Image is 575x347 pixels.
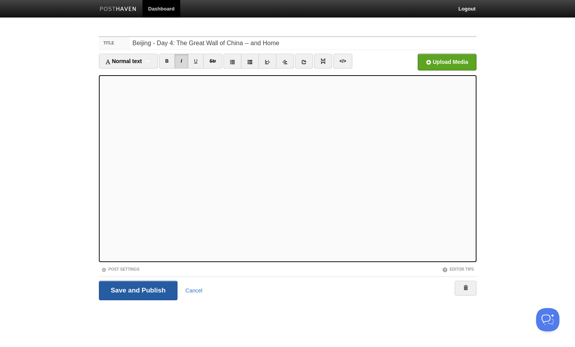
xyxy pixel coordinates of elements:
[174,54,188,69] a: I
[105,58,142,64] span: Normal text
[203,54,222,69] a: Str
[188,54,204,69] a: U
[442,267,474,271] a: Editor Tips
[99,37,130,49] label: Title
[333,54,352,69] a: </>
[536,308,559,331] iframe: Help Scout Beacon - Open
[100,7,137,12] img: Posthaven-bar
[159,54,175,69] a: B
[101,267,140,271] a: Post Settings
[320,58,326,64] img: pagebreak-icon.png
[99,281,178,300] input: Save and Publish
[185,287,202,294] a: Cancel
[209,58,216,64] del: Str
